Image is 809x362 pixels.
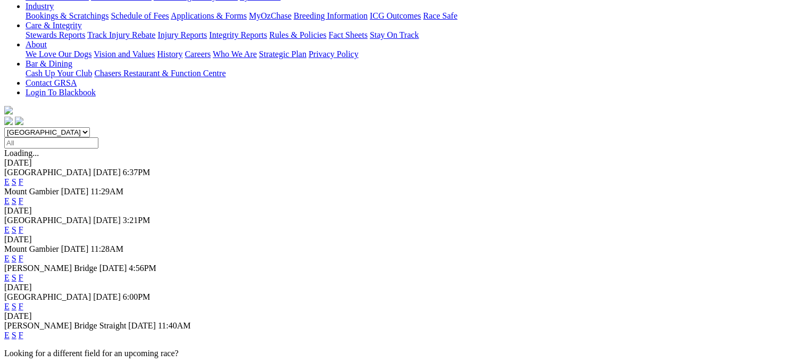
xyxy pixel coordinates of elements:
a: Rules & Policies [269,30,327,39]
a: Breeding Information [294,11,368,20]
a: S [12,302,16,311]
img: facebook.svg [4,117,13,125]
span: 11:40AM [158,321,191,330]
a: S [12,273,16,282]
a: Track Injury Rebate [87,30,155,39]
span: [PERSON_NAME] Bridge Straight [4,321,126,330]
span: [PERSON_NAME] Bridge [4,264,97,273]
a: Schedule of Fees [111,11,169,20]
a: S [12,331,16,340]
span: [DATE] [61,187,89,196]
div: Bar & Dining [26,69,805,78]
a: Stewards Reports [26,30,85,39]
a: We Love Our Dogs [26,50,91,59]
a: E [4,302,10,311]
a: S [12,225,16,234]
span: 3:21PM [123,216,151,225]
span: Loading... [4,149,39,158]
a: F [19,331,23,340]
a: Privacy Policy [308,50,358,59]
span: [DATE] [61,244,89,253]
a: Contact GRSA [26,78,77,87]
span: Mount Gambier [4,187,59,196]
a: Industry [26,2,54,11]
a: Race Safe [423,11,457,20]
div: Industry [26,11,805,21]
a: S [12,196,16,205]
a: E [4,331,10,340]
div: [DATE] [4,283,805,292]
a: E [4,177,10,186]
a: E [4,196,10,205]
a: E [4,273,10,282]
a: E [4,225,10,234]
span: [GEOGRAPHIC_DATA] [4,292,91,301]
a: E [4,254,10,263]
input: Select date [4,137,98,149]
a: F [19,196,23,205]
a: About [26,40,47,49]
span: [DATE] [99,264,127,273]
span: [GEOGRAPHIC_DATA] [4,216,91,225]
a: F [19,225,23,234]
div: [DATE] [4,311,805,321]
a: Stay On Track [370,30,419,39]
span: 11:29AM [90,187,123,196]
span: [DATE] [93,292,121,301]
a: Chasers Restaurant & Function Centre [94,69,226,78]
a: Login To Blackbook [26,88,96,97]
a: Applications & Forms [171,11,247,20]
a: Who We Are [213,50,257,59]
span: 6:00PM [123,292,151,301]
a: Careers [185,50,211,59]
a: F [19,177,23,186]
a: Bar & Dining [26,59,72,68]
a: S [12,254,16,263]
span: 4:56PM [129,264,156,273]
a: Vision and Values [94,50,155,59]
div: [DATE] [4,158,805,168]
a: Injury Reports [157,30,207,39]
a: History [157,50,182,59]
span: [DATE] [93,216,121,225]
span: Mount Gambier [4,244,59,253]
a: F [19,254,23,263]
a: F [19,273,23,282]
div: [DATE] [4,206,805,216]
a: Cash Up Your Club [26,69,92,78]
span: [GEOGRAPHIC_DATA] [4,168,91,177]
a: F [19,302,23,311]
img: logo-grsa-white.png [4,106,13,114]
a: Integrity Reports [209,30,267,39]
span: 6:37PM [123,168,151,177]
a: Fact Sheets [329,30,368,39]
div: Care & Integrity [26,30,805,40]
img: twitter.svg [15,117,23,125]
div: [DATE] [4,235,805,244]
a: MyOzChase [249,11,291,20]
span: [DATE] [128,321,156,330]
a: Bookings & Scratchings [26,11,109,20]
span: [DATE] [93,168,121,177]
a: ICG Outcomes [370,11,421,20]
span: 11:28AM [90,244,123,253]
a: Strategic Plan [259,50,306,59]
p: Looking for a different field for an upcoming race? [4,349,805,358]
a: Care & Integrity [26,21,82,30]
div: About [26,50,805,59]
a: S [12,177,16,186]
